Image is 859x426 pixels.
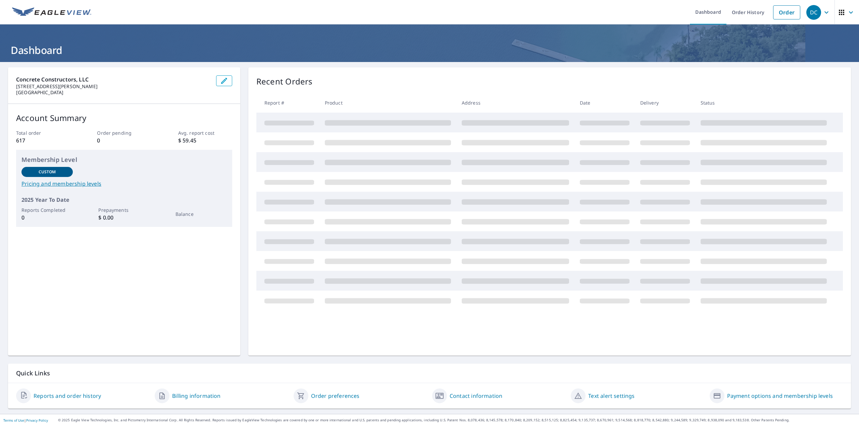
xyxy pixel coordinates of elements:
th: Address [456,93,574,113]
p: Balance [175,210,227,218]
p: Avg. report cost [178,129,232,136]
a: Billing information [172,392,220,400]
a: Payment options and membership levels [727,392,833,400]
th: Report # [256,93,319,113]
p: $ 59.45 [178,136,232,144]
a: Text alert settings [588,392,635,400]
a: Privacy Policy [26,418,48,423]
p: © 2025 Eagle View Technologies, Inc. and Pictometry International Corp. All Rights Reserved. Repo... [58,418,856,423]
p: Total order [16,129,70,136]
p: 617 [16,136,70,144]
p: Quick Links [16,369,843,377]
th: Product [319,93,456,113]
p: 2025 Year To Date [21,196,227,204]
p: $ 0.00 [98,214,150,222]
th: Date [574,93,635,113]
p: [GEOGRAPHIC_DATA] [16,89,211,96]
p: Recent Orders [256,75,313,87]
a: Contact information [450,392,502,400]
p: Reports Completed [21,206,73,214]
a: Order preferences [311,392,360,400]
p: Concrete Constructors, LLC [16,75,211,83]
p: Order pending [97,129,151,136]
div: DC [806,5,821,20]
p: [STREET_ADDRESS][PERSON_NAME] [16,83,211,89]
p: | [3,418,48,422]
th: Status [695,93,832,113]
p: 0 [21,214,73,222]
img: EV Logo [12,7,91,17]
a: Pricing and membership levels [21,180,227,188]
th: Delivery [635,93,695,113]
p: Prepayments [98,206,150,214]
a: Terms of Use [3,418,24,423]
p: Membership Level [21,155,227,164]
h1: Dashboard [8,43,851,57]
p: Account Summary [16,112,232,124]
p: Custom [39,169,56,175]
a: Reports and order history [34,392,101,400]
a: Order [773,5,800,19]
p: 0 [97,136,151,144]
